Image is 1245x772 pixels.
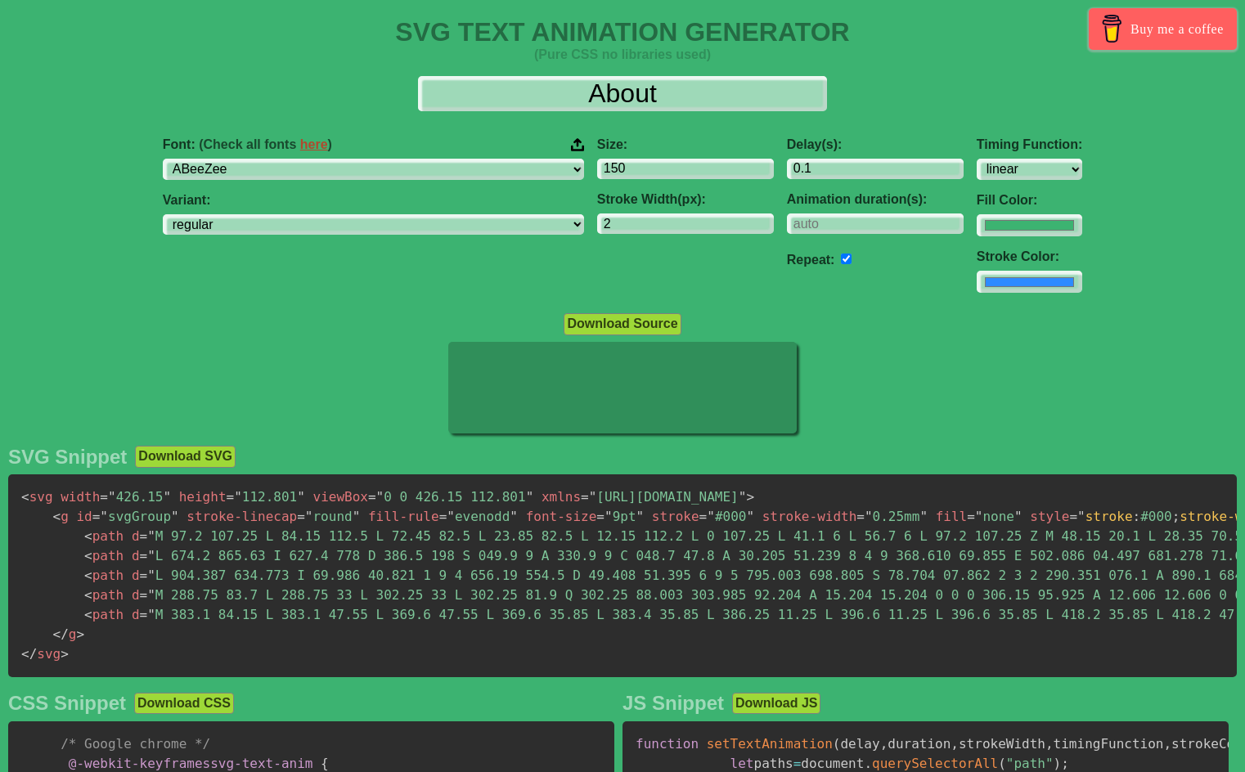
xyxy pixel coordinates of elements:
[1163,736,1171,752] span: ,
[132,607,140,622] span: d
[872,756,998,771] span: querySelectorAll
[571,137,584,152] img: Upload your font
[234,489,242,505] span: "
[140,607,148,622] span: =
[596,509,605,524] span: =
[1045,736,1054,752] span: ,
[368,489,376,505] span: =
[187,509,297,524] span: stroke-linecap
[84,528,92,544] span: <
[1054,756,1062,771] span: )
[787,159,964,179] input: 0.1s
[53,509,61,524] span: <
[84,548,124,563] span: path
[622,692,724,715] h2: JS Snippet
[132,528,140,544] span: d
[1006,756,1054,771] span: "path"
[1030,509,1069,524] span: style
[746,489,754,505] span: >
[305,509,313,524] span: "
[134,693,234,714] button: Download CSS
[1130,15,1224,43] span: Buy me a coffee
[856,509,928,524] span: 0.25mm
[227,489,235,505] span: =
[92,509,101,524] span: =
[707,736,833,752] span: setTextAnimation
[8,692,126,715] h2: CSS Snippet
[368,509,439,524] span: fill-rule
[140,548,148,563] span: =
[739,489,747,505] span: "
[652,509,699,524] span: stroke
[21,646,61,662] span: svg
[368,489,533,505] span: 0 0 426.15 112.801
[227,489,305,505] span: 112.801
[84,607,124,622] span: path
[510,509,518,524] span: "
[542,489,581,505] span: xmlns
[171,509,179,524] span: "
[1085,509,1133,524] span: stroke
[605,509,613,524] span: "
[636,509,645,524] span: "
[100,509,108,524] span: "
[977,137,1082,152] label: Timing Function:
[179,489,227,505] span: height
[1133,509,1141,524] span: :
[147,607,155,622] span: "
[526,509,597,524] span: font-size
[61,646,69,662] span: >
[1014,509,1023,524] span: "
[92,509,179,524] span: svgGroup
[597,159,774,179] input: 100
[132,587,140,603] span: d
[147,568,155,583] span: "
[730,756,754,771] span: let
[732,693,820,714] button: Download JS
[108,489,116,505] span: "
[300,137,328,151] a: here
[699,509,754,524] span: #000
[84,587,92,603] span: <
[61,489,100,505] span: width
[140,568,148,583] span: =
[597,213,774,234] input: 2px
[1061,756,1069,771] span: ;
[147,528,155,544] span: "
[787,213,964,234] input: auto
[581,489,589,505] span: =
[975,509,983,524] span: "
[439,509,518,524] span: evenodd
[100,489,108,505] span: =
[163,137,332,152] span: Font:
[21,489,53,505] span: svg
[61,736,210,752] span: /* Google chrome */
[447,509,455,524] span: "
[998,756,1006,771] span: (
[936,509,968,524] span: fill
[865,509,873,524] span: "
[140,528,148,544] span: =
[313,489,368,505] span: viewBox
[163,489,171,505] span: "
[84,568,124,583] span: path
[321,756,329,771] span: {
[140,587,148,603] span: =
[132,568,140,583] span: d
[84,607,92,622] span: <
[163,193,584,208] label: Variant:
[418,76,827,111] input: Input Text Here
[21,646,37,662] span: </
[967,509,975,524] span: =
[787,192,964,207] label: Animation duration(s):
[8,446,127,469] h2: SVG Snippet
[53,626,69,642] span: </
[297,509,360,524] span: round
[1098,15,1126,43] img: Buy me a coffee
[147,548,155,563] span: "
[1089,8,1237,50] a: Buy me a coffee
[84,548,92,563] span: <
[53,509,69,524] span: g
[762,509,857,524] span: stroke-width
[100,489,171,505] span: 426.15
